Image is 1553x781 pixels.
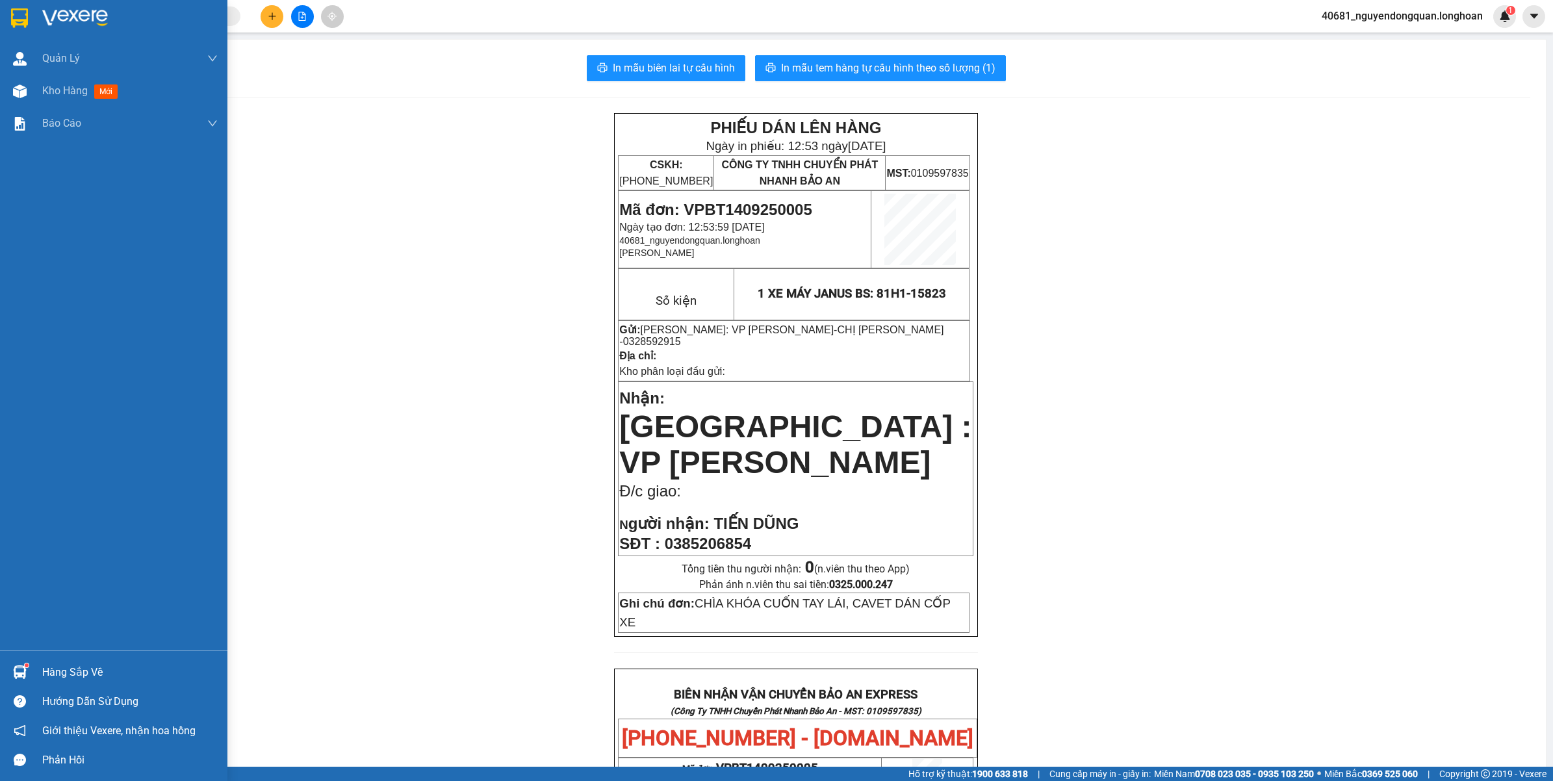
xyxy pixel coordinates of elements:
span: Đ/c giao: [619,482,681,500]
span: Tổng tiền thu người nhận: [682,563,910,575]
strong: CSKH: [650,159,683,170]
span: Hỗ trợ kỹ thuật: [908,767,1028,781]
div: Hàng sắp về [42,663,218,682]
span: (n.viên thu theo App) [805,563,910,575]
button: file-add [291,5,314,28]
strong: Ghi chú đơn: [619,596,695,610]
img: warehouse-icon [13,52,27,66]
span: 40681_nguyendongquan.longhoan [619,235,760,246]
span: [PHONE_NUMBER] - [DOMAIN_NAME] [622,726,973,750]
strong: SĐT : [619,535,660,552]
strong: 0708 023 035 - 0935 103 250 [1195,769,1314,779]
button: plus [261,5,283,28]
span: down [207,118,218,129]
strong: Địa chỉ: [619,350,656,361]
img: icon-new-feature [1499,10,1511,22]
span: [PERSON_NAME] [619,248,694,258]
span: CHÌA KHÓA CUỐN TAY LÁI, CAVET DÁN CỐP XE [619,596,950,629]
strong: (Công Ty TNHH Chuyển Phát Nhanh Bảo An - MST: 0109597835) [671,706,921,716]
span: [PHONE_NUMBER] [619,159,713,186]
span: Kho phân loại đầu gửi: [619,366,725,377]
span: TIẾN DŨNG [713,515,799,532]
strong: PHIẾU DÁN LÊN HÀNG [710,119,881,136]
span: Báo cáo [42,115,81,131]
span: printer [765,62,776,75]
span: Miền Nam [1154,767,1314,781]
span: file-add [298,12,307,21]
strong: 0325.000.247 [829,578,893,591]
span: [PERSON_NAME]: VP [PERSON_NAME] [641,324,834,335]
span: gười nhận: [628,515,710,532]
span: CÔNG TY TNHH CHUYỂN PHÁT NHANH BẢO AN [721,159,878,186]
span: [PHONE_NUMBER] - [DOMAIN_NAME] [45,51,232,100]
strong: (Công Ty TNHH Chuyển Phát Nhanh Bảo An - MST: 0109597835) [12,36,263,46]
span: Số kiện [656,294,697,308]
span: Ngày tạo đơn: 12:53:59 [DATE] [619,222,764,233]
span: In mẫu tem hàng tự cấu hình theo số lượng (1) [781,60,995,76]
strong: Gửi: [619,324,640,335]
span: In mẫu biên lai tự cấu hình [613,60,735,76]
span: 0328592915 [623,336,681,347]
button: printerIn mẫu biên lai tự cấu hình [587,55,745,81]
span: down [207,53,218,64]
span: Ngày in phiếu: 12:53 ngày [706,139,886,153]
strong: BIÊN NHẬN VẬN CHUYỂN BẢO AN EXPRESS [16,19,259,33]
span: Mã đơn: [682,763,819,774]
span: Quản Lý [42,50,80,66]
span: 1 XE MÁY JANUS BS: 81H1-15823 [758,287,946,301]
span: question-circle [14,695,26,708]
button: caret-down [1522,5,1545,28]
strong: BIÊN NHẬN VẬN CHUYỂN BẢO AN EXPRESS [674,687,918,702]
span: Phản ánh n.viên thu sai tiền: [699,578,893,591]
strong: 1900 633 818 [972,769,1028,779]
strong: N [619,518,709,531]
span: Miền Bắc [1324,767,1418,781]
strong: 0 [805,558,814,576]
span: Kho hàng [42,84,88,97]
span: Giới thiệu Vexere, nhận hoa hồng [42,723,196,739]
span: caret-down [1528,10,1540,22]
span: Nhận: [619,389,665,407]
span: mới [94,84,118,99]
span: 0385206854 [665,535,751,552]
span: VPBT1409250005 [716,761,818,775]
span: 1 [1508,6,1513,15]
span: | [1038,767,1040,781]
button: aim [321,5,344,28]
span: | [1428,767,1430,781]
strong: 0369 525 060 [1362,769,1418,779]
span: printer [597,62,608,75]
span: CHỊ [PERSON_NAME] - [619,324,943,347]
img: warehouse-icon [13,665,27,679]
img: warehouse-icon [13,84,27,98]
span: Cung cấp máy in - giấy in: [1049,767,1151,781]
span: [DATE] [848,139,886,153]
span: message [14,754,26,766]
button: printerIn mẫu tem hàng tự cấu hình theo số lượng (1) [755,55,1006,81]
span: copyright [1481,769,1490,778]
span: aim [327,12,337,21]
span: Mã đơn: VPBT1409250005 [619,201,812,218]
span: [GEOGRAPHIC_DATA] : VP [PERSON_NAME] [619,409,971,480]
img: logo-vxr [11,8,28,28]
strong: MST: [886,168,910,179]
sup: 1 [1506,6,1515,15]
div: Hướng dẫn sử dụng [42,692,218,711]
span: plus [268,12,277,21]
span: 40681_nguyendongquan.longhoan [1311,8,1493,24]
span: 0109597835 [886,168,968,179]
span: notification [14,724,26,737]
sup: 1 [25,663,29,667]
div: Phản hồi [42,750,218,770]
img: solution-icon [13,117,27,131]
span: - [619,324,943,347]
span: ⚪️ [1317,771,1321,776]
